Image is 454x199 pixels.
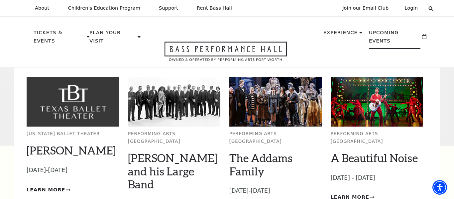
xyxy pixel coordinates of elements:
p: Rent Bass Hall [197,5,232,11]
p: Support [159,5,178,11]
p: Performing Arts [GEOGRAPHIC_DATA] [331,130,423,145]
p: [DATE]-[DATE] [27,165,119,175]
p: About [35,5,49,11]
p: [DATE] - [DATE] [331,173,423,183]
a: A Beautiful Noise [331,151,418,164]
p: Children's Education Program [68,5,140,11]
p: Performing Arts [GEOGRAPHIC_DATA] [229,130,322,145]
p: [DATE]-[DATE] [229,186,322,196]
p: Upcoming Events [369,29,420,49]
p: Plan Your Visit [89,29,136,49]
p: Performing Arts [GEOGRAPHIC_DATA] [128,130,220,145]
a: The Addams Family [229,151,292,178]
img: Performing Arts Fort Worth [128,77,220,127]
div: Accessibility Menu [432,180,447,195]
a: Open this option [141,42,311,67]
a: [PERSON_NAME] [27,144,116,157]
a: [PERSON_NAME] and his Large Band [128,151,217,191]
img: Performing Arts Fort Worth [229,77,322,127]
a: Learn More Peter Pan [27,186,70,194]
p: Experience [323,29,358,41]
img: Texas Ballet Theater [27,77,119,127]
p: Tickets & Events [34,29,85,49]
p: [US_STATE] Ballet Theater [27,130,119,138]
img: Performing Arts Fort Worth [331,77,423,127]
span: Learn More [27,186,65,194]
